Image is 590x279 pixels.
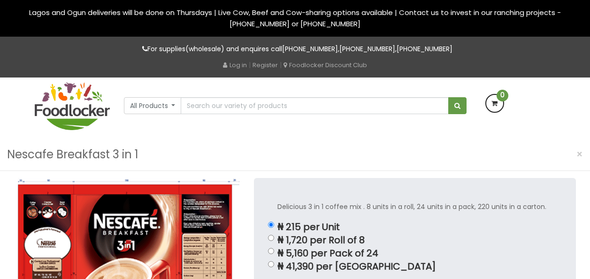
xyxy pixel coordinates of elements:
p: ₦ 215 per Unit [277,222,552,232]
span: Lagos and Ogun deliveries will be done on Thursdays | Live Cow, Beef and Cow-sharing options avai... [29,8,561,29]
input: ₦ 1,720 per Roll of 8 [268,235,274,241]
button: All Products [124,97,182,114]
img: FoodLocker [35,82,110,130]
input: ₦ 215 per Unit [268,222,274,228]
p: ₦ 5,160 per Pack of 24 [277,248,552,259]
p: ₦ 41,390 per [GEOGRAPHIC_DATA] [277,261,552,272]
span: 0 [497,90,508,101]
h3: Nescafe Breakfast 3 in 1 [7,146,138,163]
a: Register [253,61,278,70]
input: ₦ 41,390 per [GEOGRAPHIC_DATA] [268,261,274,267]
button: Close [572,145,588,164]
input: Search our variety of products [181,97,448,114]
p: ₦ 1,720 per Roll of 8 [277,235,552,246]
span: | [280,60,282,70]
p: For supplies(wholesale) and enquires call , , [35,44,556,54]
span: × [576,147,583,161]
p: Delicious 3 in 1 coffee mix . 8 units in a roll, 24 units in a pack, 220 units in a carton. [277,201,552,212]
a: [PHONE_NUMBER] [282,44,338,54]
span: | [249,60,251,70]
a: Log in [223,61,247,70]
a: [PHONE_NUMBER] [397,44,452,54]
a: Foodlocker Discount Club [284,61,367,70]
a: [PHONE_NUMBER] [339,44,395,54]
input: ₦ 5,160 per Pack of 24 [268,248,274,254]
